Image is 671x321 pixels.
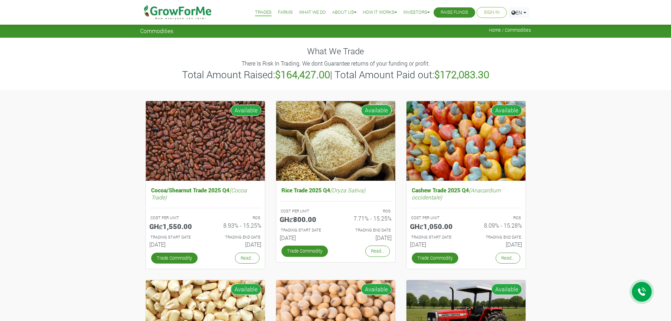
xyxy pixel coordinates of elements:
h3: Total Amount Raised: | Total Amount Paid out: [141,69,530,81]
p: Estimated Trading Start Date [281,227,329,233]
a: Investors [403,9,430,16]
img: growforme image [276,101,395,181]
span: Available [361,284,392,295]
h5: Cocoa/Shearnut Trade 2025 Q4 [149,185,261,202]
h6: [DATE] [410,241,461,248]
i: (Anacardium occidentale) [412,186,501,200]
b: $164,427.00 [275,68,330,81]
h5: GHȼ1,050.00 [410,222,461,230]
span: Available [491,105,522,116]
h6: [DATE] [149,241,200,248]
a: Farms [278,9,293,16]
p: There Is Risk In Trading. We dont Guarantee returns of your funding or profit. [141,59,530,68]
p: COST PER UNIT [281,208,329,214]
img: growforme image [146,101,265,181]
h6: [DATE] [471,241,522,248]
a: Trade Commodity [412,253,458,264]
p: ROS [342,208,391,214]
h5: Cashew Trade 2025 Q4 [410,185,522,202]
a: Raise Funds [441,9,468,16]
a: What We Do [299,9,326,16]
p: Estimated Trading End Date [472,234,521,240]
h4: What We Trade [140,46,531,56]
h6: [DATE] [341,234,392,241]
i: (Cocoa Trade) [151,186,247,200]
a: How it Works [363,9,397,16]
p: Estimated Trading Start Date [411,234,460,240]
a: Read... [365,246,390,257]
h6: 7.71% - 15.25% [341,215,392,222]
h5: GHȼ1,550.00 [149,222,200,230]
a: Read... [496,253,520,264]
h6: 8.93% - 15.25% [211,222,261,229]
span: Commodities [140,27,173,34]
p: Estimated Trading End Date [342,227,391,233]
b: $172,083.30 [434,68,489,81]
h6: 8.09% - 15.28% [471,222,522,229]
p: ROS [212,215,260,221]
p: COST PER UNIT [411,215,460,221]
span: Available [231,105,261,116]
a: Trade Commodity [151,253,198,264]
a: About Us [332,9,356,16]
a: Trades [255,9,272,16]
span: Available [231,284,261,295]
a: EN [508,7,529,18]
a: Sign In [484,9,499,16]
a: Read... [235,253,260,264]
img: growforme image [406,101,526,181]
span: Home / Commodities [489,27,531,33]
p: Estimated Trading End Date [212,234,260,240]
h5: GHȼ800.00 [280,215,330,223]
span: Available [491,284,522,295]
h5: Rice Trade 2025 Q4 [280,185,392,195]
a: Cashew Trade 2025 Q4(Anacardium occidentale) COST PER UNIT GHȼ1,050.00 ROS 8.09% - 15.28% TRADING... [410,185,522,251]
a: Cocoa/Shearnut Trade 2025 Q4(Cocoa Trade) COST PER UNIT GHȼ1,550.00 ROS 8.93% - 15.25% TRADING ST... [149,185,261,251]
span: Available [361,105,392,116]
i: (Oryza Sativa) [330,186,365,194]
p: Estimated Trading Start Date [150,234,199,240]
p: COST PER UNIT [150,215,199,221]
a: Rice Trade 2025 Q4(Oryza Sativa) COST PER UNIT GHȼ800.00 ROS 7.71% - 15.25% TRADING START DATE [D... [280,185,392,244]
p: ROS [472,215,521,221]
a: Trade Commodity [281,246,328,257]
h6: [DATE] [211,241,261,248]
h6: [DATE] [280,234,330,241]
